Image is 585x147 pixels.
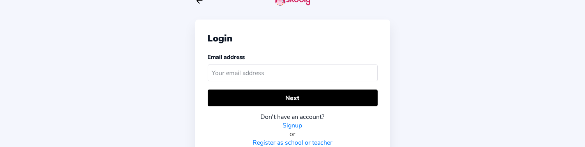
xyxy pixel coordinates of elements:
[208,32,378,45] div: Login
[208,113,378,121] div: Don't have an account?
[253,138,332,147] a: Register as school or teacher
[208,53,245,61] label: Email address
[208,90,378,106] button: Next
[208,65,378,81] input: Your email address
[208,130,378,138] div: or
[283,121,302,130] a: Signup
